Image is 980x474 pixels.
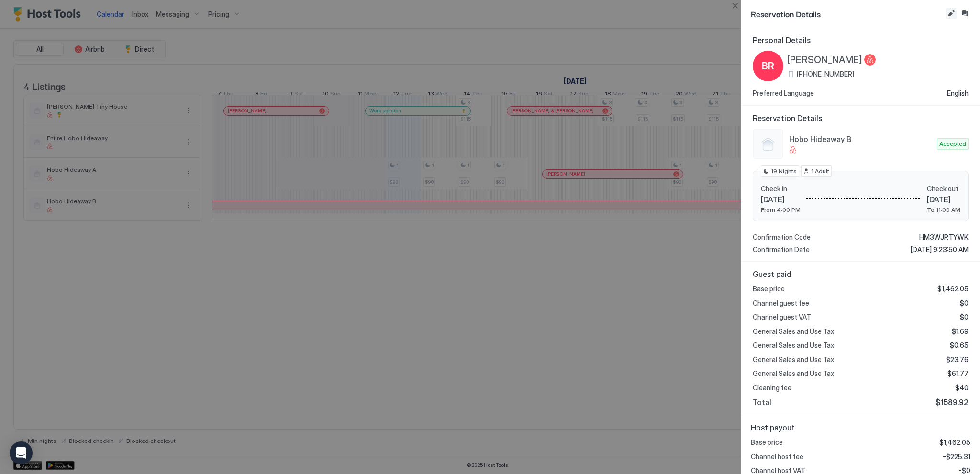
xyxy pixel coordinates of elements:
[751,8,944,20] span: Reservation Details
[960,313,969,321] span: $0
[761,206,801,213] span: From 4:00 PM
[947,89,969,98] span: English
[761,195,801,204] span: [DATE]
[753,384,791,392] span: Cleaning fee
[787,54,862,66] span: [PERSON_NAME]
[939,140,966,148] span: Accepted
[797,70,854,78] span: [PHONE_NUMBER]
[753,327,834,336] span: General Sales and Use Tax
[753,89,814,98] span: Preferred Language
[10,441,33,464] div: Open Intercom Messenger
[753,113,969,123] span: Reservation Details
[753,285,785,293] span: Base price
[927,185,960,193] span: Check out
[751,438,783,447] span: Base price
[753,299,809,308] span: Channel guest fee
[811,167,829,176] span: 1 Adult
[952,327,969,336] span: $1.69
[751,423,970,432] span: Host payout
[927,206,960,213] span: To 11:00 AM
[753,369,834,378] span: General Sales and Use Tax
[946,355,969,364] span: $23.76
[753,355,834,364] span: General Sales and Use Tax
[753,245,810,254] span: Confirmation Date
[946,8,957,19] button: Edit reservation
[751,452,803,461] span: Channel host fee
[950,341,969,350] span: $0.65
[960,299,969,308] span: $0
[753,233,811,242] span: Confirmation Code
[789,134,933,144] span: Hobo Hideaway B
[943,452,970,461] span: -$225.31
[753,397,771,407] span: Total
[947,369,969,378] span: $61.77
[935,397,969,407] span: $1589.92
[753,269,969,279] span: Guest paid
[959,8,970,19] button: Inbox
[762,59,774,73] span: BR
[753,35,969,45] span: Personal Details
[771,167,797,176] span: 19 Nights
[927,195,960,204] span: [DATE]
[919,233,969,242] span: HM3WJRTYWK
[753,313,811,321] span: Channel guest VAT
[937,285,969,293] span: $1,462.05
[761,185,801,193] span: Check in
[753,341,834,350] span: General Sales and Use Tax
[939,438,970,447] span: $1,462.05
[911,245,969,254] span: [DATE] 9:23:50 AM
[955,384,969,392] span: $40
